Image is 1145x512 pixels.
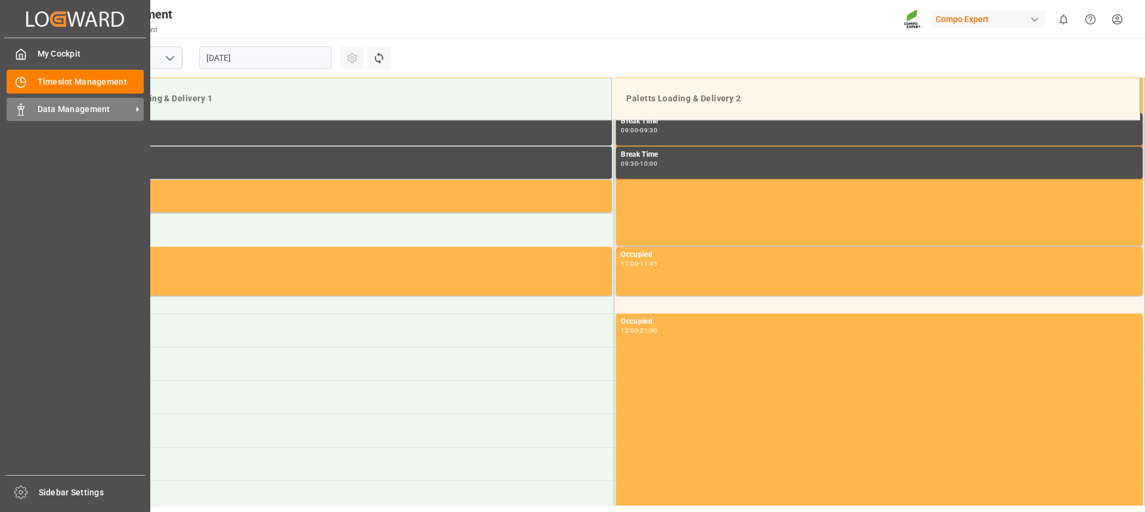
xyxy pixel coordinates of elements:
[7,70,144,93] a: Timeslot Management
[931,11,1045,28] div: Compo Expert
[38,48,144,60] span: My Cockpit
[621,88,1130,110] div: Paletts Loading & Delivery 2
[640,161,657,166] div: 10:00
[90,249,607,261] div: Occupied
[638,161,640,166] div: -
[638,128,640,133] div: -
[7,42,144,66] a: My Cockpit
[38,103,132,116] span: Data Management
[1077,6,1104,33] button: Help Center
[621,249,1138,261] div: Occupied
[621,161,638,166] div: 09:30
[621,261,638,266] div: 11:00
[640,128,657,133] div: 09:30
[621,149,1138,161] div: Break Time
[638,328,640,333] div: -
[199,46,332,69] input: DD.MM.YYYY
[90,116,607,128] div: Break Time
[38,76,144,88] span: Timeslot Management
[640,328,657,333] div: 21:00
[621,116,1138,128] div: Break Time
[93,88,602,110] div: Paletts Loading & Delivery 1
[39,486,146,499] span: Sidebar Settings
[621,328,638,333] div: 12:00
[621,316,1138,328] div: Occupied
[90,182,607,194] div: Occupied
[640,261,657,266] div: 11:45
[1050,6,1077,33] button: show 0 new notifications
[160,49,178,67] button: open menu
[90,149,607,161] div: Break Time
[621,128,638,133] div: 09:00
[903,9,923,30] img: Screenshot%202023-09-29%20at%2010.02.21.png_1712312052.png
[638,261,640,266] div: -
[931,8,1050,30] button: Compo Expert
